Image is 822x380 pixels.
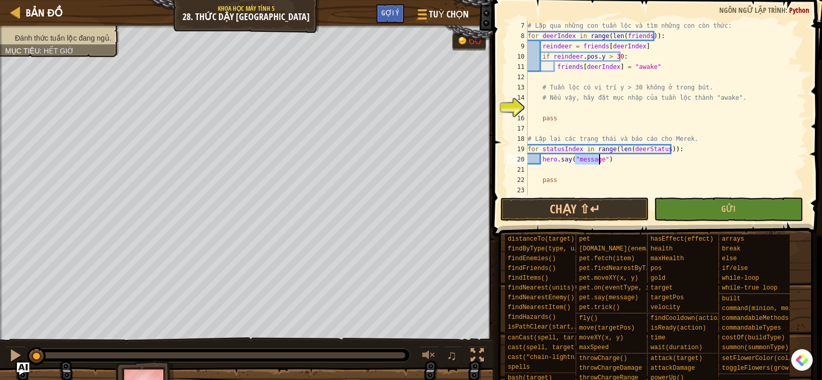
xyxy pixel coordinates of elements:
span: Gửi [721,203,736,214]
div: Team 'humans' has 60 gold. [452,32,486,50]
span: costOf(buildType) [722,334,784,341]
span: gold [650,275,665,282]
span: health [650,245,672,252]
div: 23 [507,185,528,195]
div: 10 [507,51,528,62]
span: findNearestItem() [508,304,570,311]
span: pet.on(eventType, handler) [579,284,675,292]
div: 8 [507,31,528,41]
span: : [786,5,789,15]
button: Tuỳ chọn [409,4,475,28]
span: findCooldown(action) [650,315,724,322]
span: findByType(type, units) [508,245,593,252]
span: pet.fetch(item) [579,255,634,262]
button: Ask AI [17,363,29,375]
span: if/else [722,265,748,272]
div: 60 [469,35,481,46]
span: maxHealth [650,255,684,262]
span: pet.moveXY(x, y) [579,275,638,282]
a: Bản đồ [21,6,63,20]
span: pet.say(message) [579,294,638,301]
span: toggleFlowers(grow) [722,365,792,372]
div: 14 [507,93,528,103]
span: cast(spell, target) [508,344,578,351]
span: spells [508,364,530,371]
span: distanceTo(target) [508,236,574,243]
span: cast("chain-lightning", target) [508,354,622,361]
div: 15 [507,103,528,113]
span: built [722,295,740,302]
button: Gửi [654,197,802,221]
span: pet [579,236,590,243]
span: Ngôn ngữ lập trình [719,5,786,15]
span: findEnemies() [508,255,556,262]
span: Tuỳ chọn [429,8,469,21]
span: while-loop [722,275,759,282]
span: canCast(spell, target) [508,334,589,341]
span: pet.findNearestByType(type) [579,265,679,272]
span: arrays [722,236,744,243]
span: attackDamage [650,365,695,372]
span: ♫ [446,348,457,363]
div: 17 [507,123,528,134]
span: Bản đồ [26,6,63,20]
span: throwChargeDamage [579,365,642,372]
div: 12 [507,72,528,82]
span: findFriends() [508,265,556,272]
span: commandableMethods [722,315,789,322]
span: summon(summonType) [722,344,789,351]
span: Python [789,5,809,15]
span: target [650,284,672,292]
button: Chạy ⇧↵ [500,197,649,221]
button: Bật tắt chế độ toàn màn hình [467,346,488,367]
div: 7 [507,21,528,31]
span: targetPos [650,294,684,301]
span: else [722,255,737,262]
span: maxSpeed [579,344,609,351]
span: pet.trick() [579,304,620,311]
span: isReady(action) [650,324,706,332]
span: setFlowerColor(color) [722,355,799,362]
li: Đánh thức tuần lộc đang ngủ. [5,33,111,43]
span: time [650,334,665,341]
span: [DOMAIN_NAME](enemy) [579,245,653,252]
span: Đánh thức tuần lộc đang ngủ. [15,34,111,42]
span: findItems() [508,275,548,282]
span: isPathClear(start, end) [508,323,593,331]
span: findHazards() [508,314,556,321]
div: 18 [507,134,528,144]
span: : [40,47,44,55]
div: 16 [507,113,528,123]
div: 21 [507,165,528,175]
span: moveXY(x, y) [579,334,623,341]
div: 19 [507,144,528,154]
span: findNearest(units) [508,284,574,292]
span: velocity [650,304,680,311]
span: wait(duration) [650,344,702,351]
div: 13 [507,82,528,93]
span: fly() [579,315,597,322]
div: 9 [507,41,528,51]
button: Ctrl + P: Pause [5,346,26,367]
div: 22 [507,175,528,185]
span: hasEffect(effect) [650,236,713,243]
span: attack(target) [650,355,702,362]
button: ♫ [444,346,462,367]
button: Tùy chỉnh âm lượng [419,346,439,367]
div: 20 [507,154,528,165]
span: pos [650,265,662,272]
span: Mục tiêu [5,47,40,55]
span: move(targetPos) [579,324,634,332]
span: throwCharge() [579,355,627,362]
span: commandableTypes [722,324,781,332]
span: while-true loop [722,284,777,292]
span: Hết giờ [44,47,74,55]
span: break [722,245,740,252]
div: 11 [507,62,528,72]
span: findNearestEnemy() [508,294,574,301]
span: Gợi ý [381,8,399,17]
